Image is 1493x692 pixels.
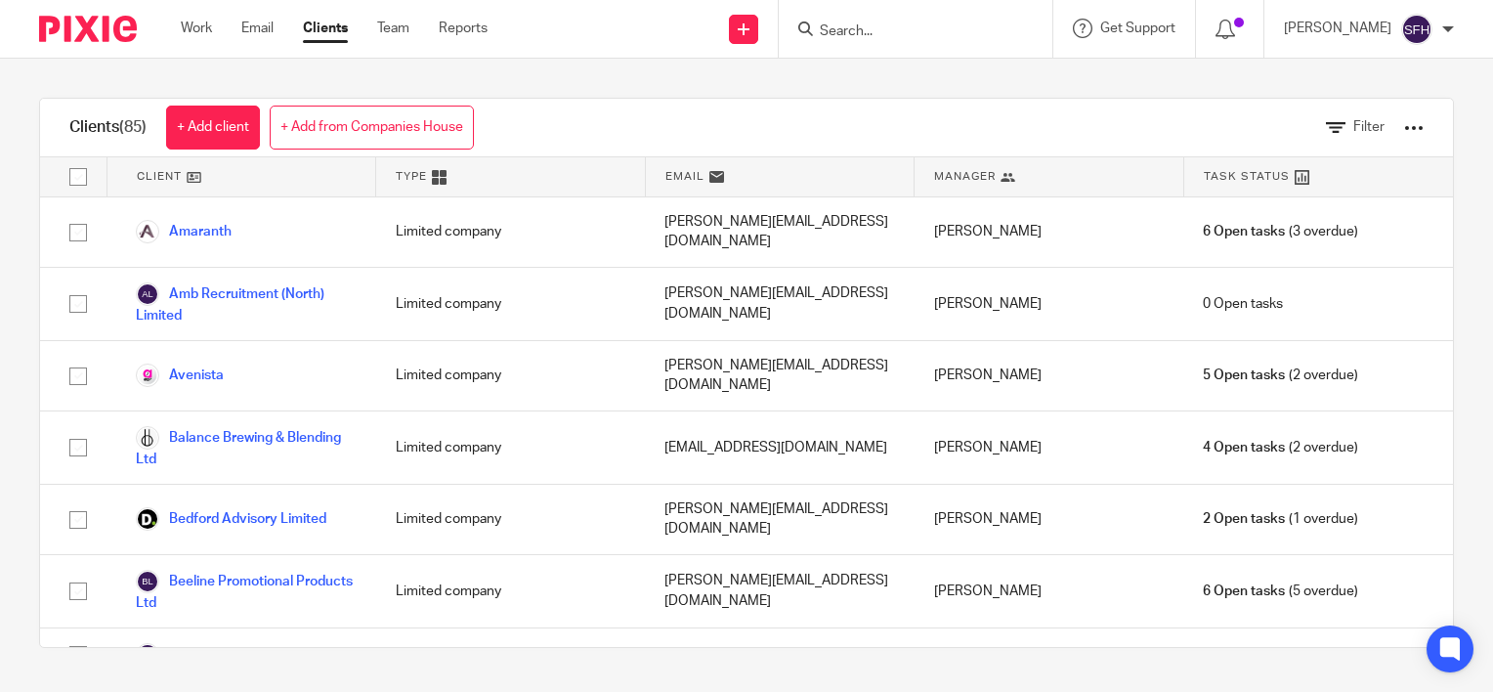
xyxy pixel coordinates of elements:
div: [PERSON_NAME][EMAIL_ADDRESS][DOMAIN_NAME] [645,485,915,554]
span: Manager [934,168,996,185]
div: [PERSON_NAME] [915,411,1184,484]
span: 6 Open tasks [1203,582,1285,601]
span: Task Status [1204,168,1290,185]
span: Get Support [1100,22,1175,35]
span: (85) [119,119,147,135]
a: Amaranth [136,220,232,243]
span: Email [665,168,704,185]
a: Amb Recruitment (North) Limited [136,282,357,325]
div: Limited company [376,485,646,554]
a: Email [241,19,274,38]
img: Logo.png [136,220,159,243]
span: Client [137,168,182,185]
span: 5 Open tasks [1203,366,1285,385]
a: Bedford Advisory Limited [136,507,326,531]
div: [PERSON_NAME] [915,341,1184,411]
span: 1 Open tasks [1203,645,1285,665]
a: Reports [439,19,488,38]
a: + Add from Companies House [270,106,474,150]
div: Limited company [376,555,646,627]
a: Team [377,19,409,38]
span: Filter [1353,120,1385,134]
input: Select all [60,158,97,195]
div: Limited company [376,197,646,267]
a: Clients [303,19,348,38]
div: [PERSON_NAME][EMAIL_ADDRESS][DOMAIN_NAME] [645,268,915,340]
div: [PERSON_NAME][EMAIL_ADDRESS][DOMAIN_NAME] [645,341,915,411]
a: Beeline Promotional Products Ltd [136,570,357,613]
span: 4 Open tasks [1203,438,1285,457]
span: (2 overdue) [1203,438,1357,457]
span: 2 Open tasks [1203,509,1285,529]
div: Limited company [376,341,646,411]
a: Balance Brewing & Blending Ltd [136,426,357,469]
div: Limited company [376,628,646,681]
img: svg%3E [136,570,159,593]
span: (2 overdue) [1203,366,1357,385]
span: 6 Open tasks [1203,222,1285,241]
span: 0 Open tasks [1203,294,1283,314]
img: svg%3E [136,643,159,667]
div: [PERSON_NAME] [915,197,1184,267]
span: (1 overdue) [1203,509,1357,529]
a: Work [181,19,212,38]
img: MicrosoftTeams-image.png [136,364,159,387]
input: Search [818,23,994,41]
img: Pixie [39,16,137,42]
div: [PERSON_NAME] [915,485,1184,554]
div: [PERSON_NAME] [915,555,1184,627]
div: [PERSON_NAME][EMAIL_ADDRESS][DOMAIN_NAME] [645,197,915,267]
span: (5 overdue) [1203,582,1357,601]
img: Deloitte.jpg [136,507,159,531]
div: [PERSON_NAME] [915,628,1184,681]
a: Blumor 2 Limited [136,643,273,667]
p: [PERSON_NAME] [1284,19,1391,38]
img: svg%3E [1401,14,1432,45]
a: + Add client [166,106,260,150]
div: Limited company [376,411,646,484]
div: [PERSON_NAME][EMAIL_ADDRESS][DOMAIN_NAME] [645,555,915,627]
span: Type [396,168,427,185]
span: (3 overdue) [1203,222,1357,241]
div: Limited company [376,268,646,340]
img: svg%3E [136,282,159,306]
div: [PERSON_NAME] [915,268,1184,340]
div: [EMAIL_ADDRESS][DOMAIN_NAME] [645,411,915,484]
img: Logo.png [136,426,159,450]
a: Avenista [136,364,224,387]
span: (1 overdue) [1203,645,1357,665]
h1: Clients [69,117,147,138]
div: [EMAIL_ADDRESS][DOMAIN_NAME] [645,628,915,681]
